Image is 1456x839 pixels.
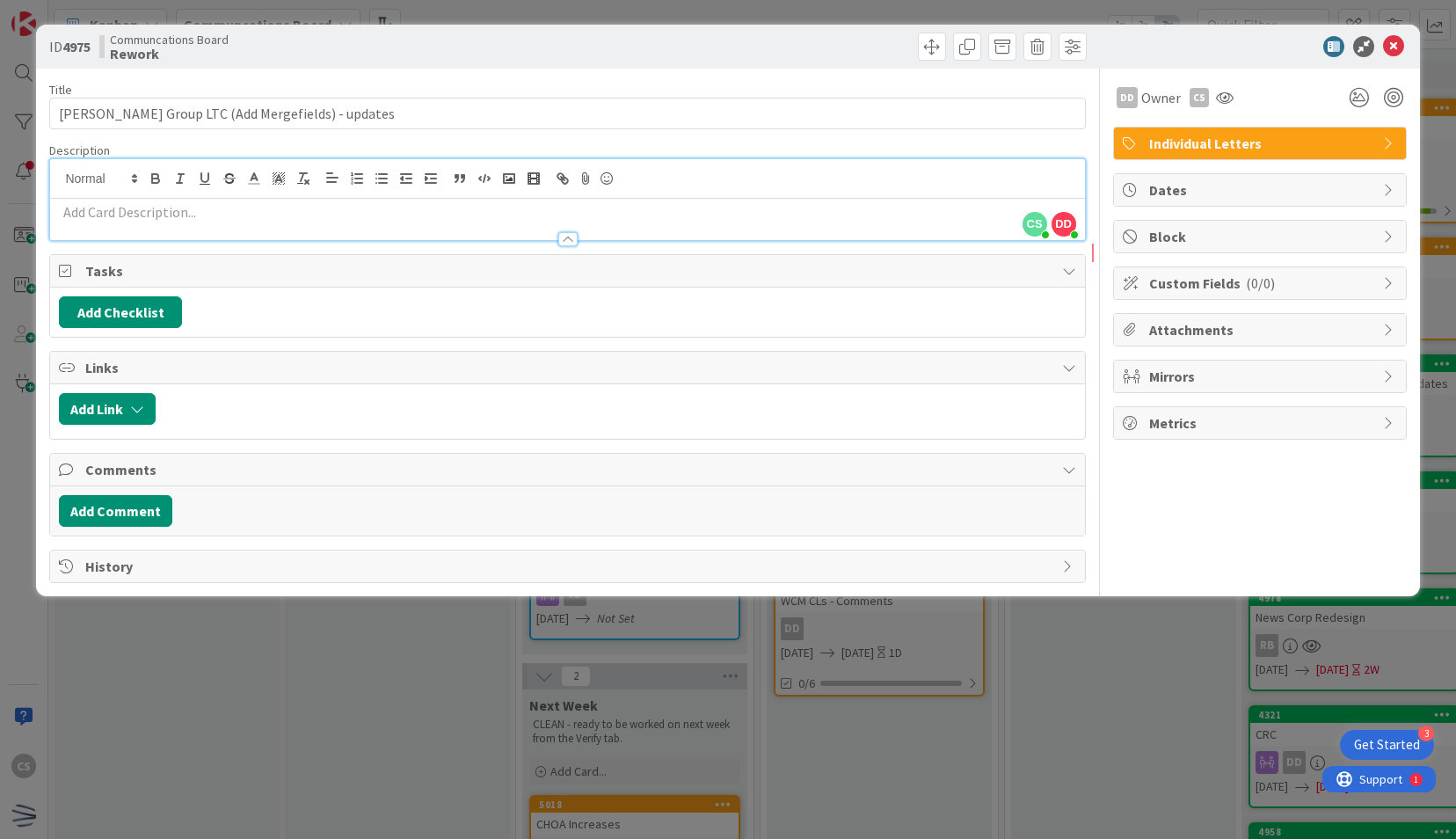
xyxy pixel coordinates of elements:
div: CS [1190,88,1209,107]
div: 3 [1418,726,1434,741]
input: type card name here... [49,98,1085,129]
span: ( 0/0 ) [1246,274,1275,292]
b: 4975 [62,38,91,55]
span: History [85,556,1052,577]
b: Rework [110,47,229,61]
span: Block [1149,226,1374,247]
span: Individual Letters [1149,133,1374,154]
span: ID [49,36,91,57]
span: Dates [1149,179,1374,201]
span: Comments [85,459,1052,480]
span: Metrics [1149,412,1374,434]
span: Owner [1141,87,1181,108]
span: CS [1023,212,1047,237]
span: Description [49,142,110,158]
span: Tasks [85,260,1052,281]
span: Mirrors [1149,366,1374,387]
span: Links [85,357,1052,378]
span: DD [1052,212,1076,237]
div: 1 [91,7,96,21]
div: Open Get Started checklist, remaining modules: 3 [1340,730,1434,760]
span: Communcations Board [110,33,229,47]
div: Get Started [1354,736,1420,754]
span: Support [37,3,80,24]
button: Add Link [59,393,156,425]
span: Attachments [1149,319,1374,340]
button: Add Comment [59,495,172,527]
span: Custom Fields [1149,273,1374,294]
button: Add Checklist [59,296,182,328]
label: Title [49,82,72,98]
div: DD [1117,87,1138,108]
